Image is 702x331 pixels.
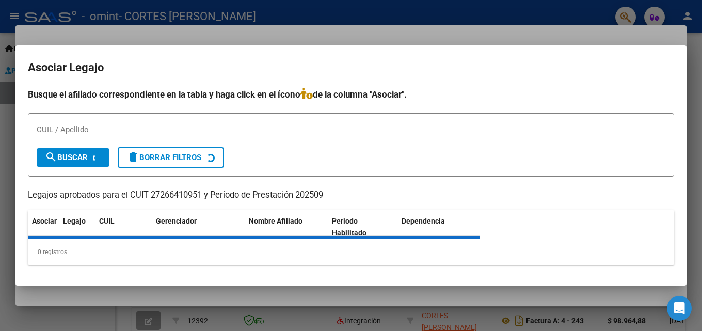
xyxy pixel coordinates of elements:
[667,296,692,321] div: Open Intercom Messenger
[28,210,59,244] datatable-header-cell: Asociar
[127,153,201,162] span: Borrar Filtros
[99,217,115,225] span: CUIL
[118,147,224,168] button: Borrar Filtros
[28,88,674,101] h4: Busque el afiliado correspondiente en la tabla y haga click en el ícono de la columna "Asociar".
[249,217,302,225] span: Nombre Afiliado
[59,210,95,244] datatable-header-cell: Legajo
[28,239,674,265] div: 0 registros
[45,151,57,163] mat-icon: search
[397,210,481,244] datatable-header-cell: Dependencia
[63,217,86,225] span: Legajo
[127,151,139,163] mat-icon: delete
[328,210,397,244] datatable-header-cell: Periodo Habilitado
[402,217,445,225] span: Dependencia
[28,189,674,202] p: Legajos aprobados para el CUIT 27266410951 y Período de Prestación 202509
[245,210,328,244] datatable-header-cell: Nombre Afiliado
[152,210,245,244] datatable-header-cell: Gerenciador
[32,217,57,225] span: Asociar
[156,217,197,225] span: Gerenciador
[45,153,88,162] span: Buscar
[37,148,109,167] button: Buscar
[28,58,674,77] h2: Asociar Legajo
[332,217,366,237] span: Periodo Habilitado
[95,210,152,244] datatable-header-cell: CUIL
